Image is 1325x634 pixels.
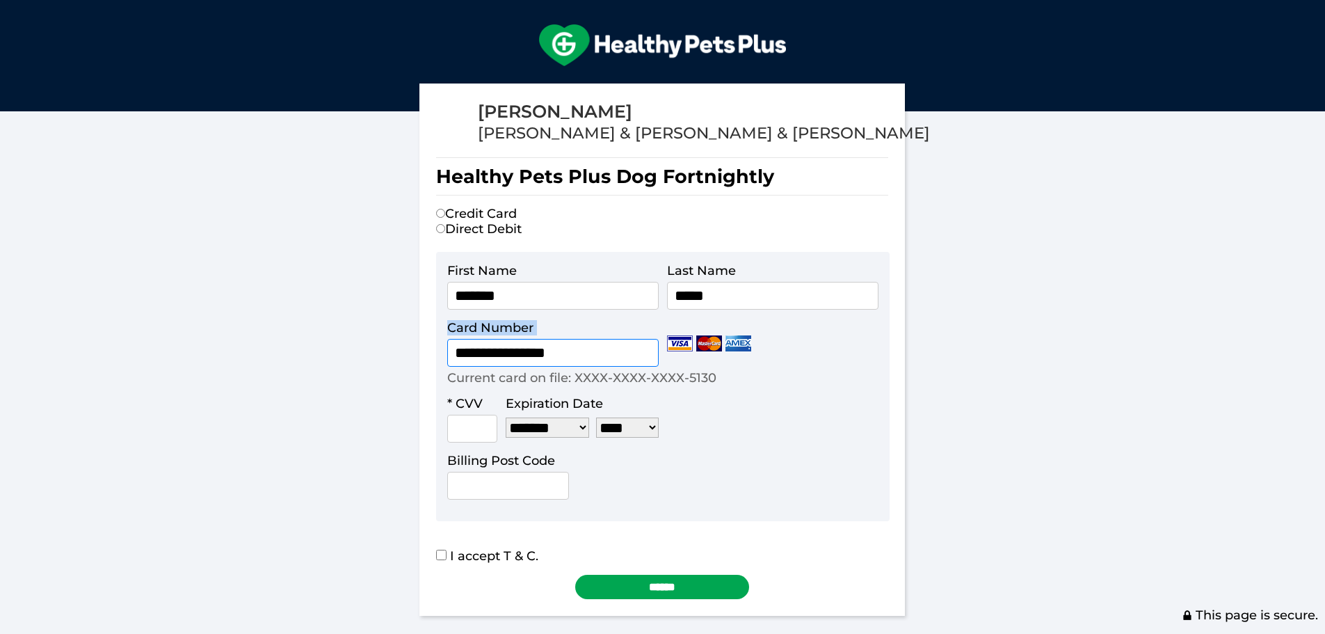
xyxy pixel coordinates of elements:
[436,548,538,564] label: I accept T & C.
[447,263,517,278] label: First Name
[506,396,603,411] label: Expiration Date
[436,221,522,237] label: Direct Debit
[447,453,555,468] label: Billing Post Code
[436,209,445,218] input: Credit Card
[725,335,751,351] img: Amex
[436,550,447,560] input: I accept T & C.
[447,396,483,411] label: * CVV
[1182,608,1318,623] span: This page is secure.
[478,100,930,123] div: [PERSON_NAME]
[667,335,693,351] img: Visa
[436,224,445,233] input: Direct Debit
[478,123,930,143] div: [PERSON_NAME] & [PERSON_NAME] & [PERSON_NAME]
[447,320,533,335] label: Card Number
[696,335,722,351] img: Mastercard
[436,206,517,221] label: Credit Card
[447,370,716,386] p: Current card on file: XXXX-XXXX-XXXX-5130
[667,263,736,278] label: Last Name
[436,157,888,196] h1: Healthy Pets Plus Dog Fortnightly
